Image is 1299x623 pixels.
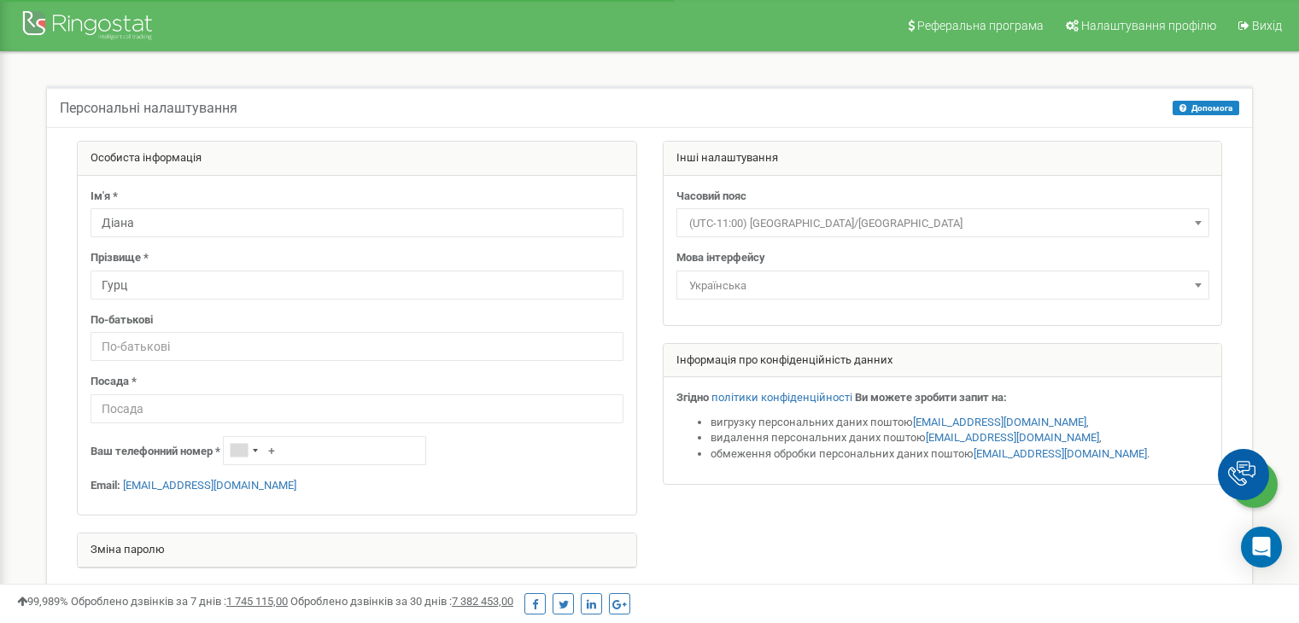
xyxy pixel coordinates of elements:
[1241,527,1282,568] div: Open Intercom Messenger
[1173,101,1239,115] button: Допомога
[682,212,1203,236] span: (UTC-11:00) Pacific/Midway
[91,189,118,205] label: Ім'я *
[91,250,149,266] label: Прізвище *
[78,533,636,568] div: Зміна паролю
[91,479,120,492] strong: Email:
[78,142,636,176] div: Особиста інформація
[1081,19,1216,32] span: Налаштування профілю
[711,391,852,404] a: політики конфіденційності
[91,208,623,237] input: Ім'я
[17,595,68,608] span: 99,989%
[676,271,1209,300] span: Українська
[682,274,1203,298] span: Українська
[91,332,623,361] input: По-батькові
[91,444,220,460] label: Ваш телефонний номер *
[452,595,513,608] u: 7 382 453,00
[91,374,137,390] label: Посада *
[913,416,1086,428] a: [EMAIL_ADDRESS][DOMAIN_NAME]
[91,271,623,300] input: Прізвище
[676,208,1209,237] span: (UTC-11:00) Pacific/Midway
[676,391,709,404] strong: Згідно
[1252,19,1282,32] span: Вихід
[91,312,153,329] label: По-батькові
[224,437,263,464] div: Telephone country code
[711,446,1209,463] li: обмеження обробки персональних даних поштою .
[60,101,237,116] h5: Персональні налаштування
[711,430,1209,446] li: видалення персональних даних поштою ,
[223,436,426,465] input: +1-800-555-55-55
[711,415,1209,431] li: вигрузку персональних даних поштою ,
[676,189,746,205] label: Часовий пояс
[664,344,1222,378] div: Інформація про конфіденційність данних
[123,479,296,492] a: [EMAIL_ADDRESS][DOMAIN_NAME]
[926,431,1099,444] a: [EMAIL_ADDRESS][DOMAIN_NAME]
[855,391,1007,404] strong: Ви можете зробити запит на:
[91,394,623,423] input: Посада
[974,447,1147,460] a: [EMAIL_ADDRESS][DOMAIN_NAME]
[664,142,1222,176] div: Інші налаштування
[917,19,1044,32] span: Реферальна програма
[290,595,513,608] span: Оброблено дзвінків за 30 днів :
[676,250,765,266] label: Мова інтерфейсу
[226,595,288,608] u: 1 745 115,00
[71,595,288,608] span: Оброблено дзвінків за 7 днів :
